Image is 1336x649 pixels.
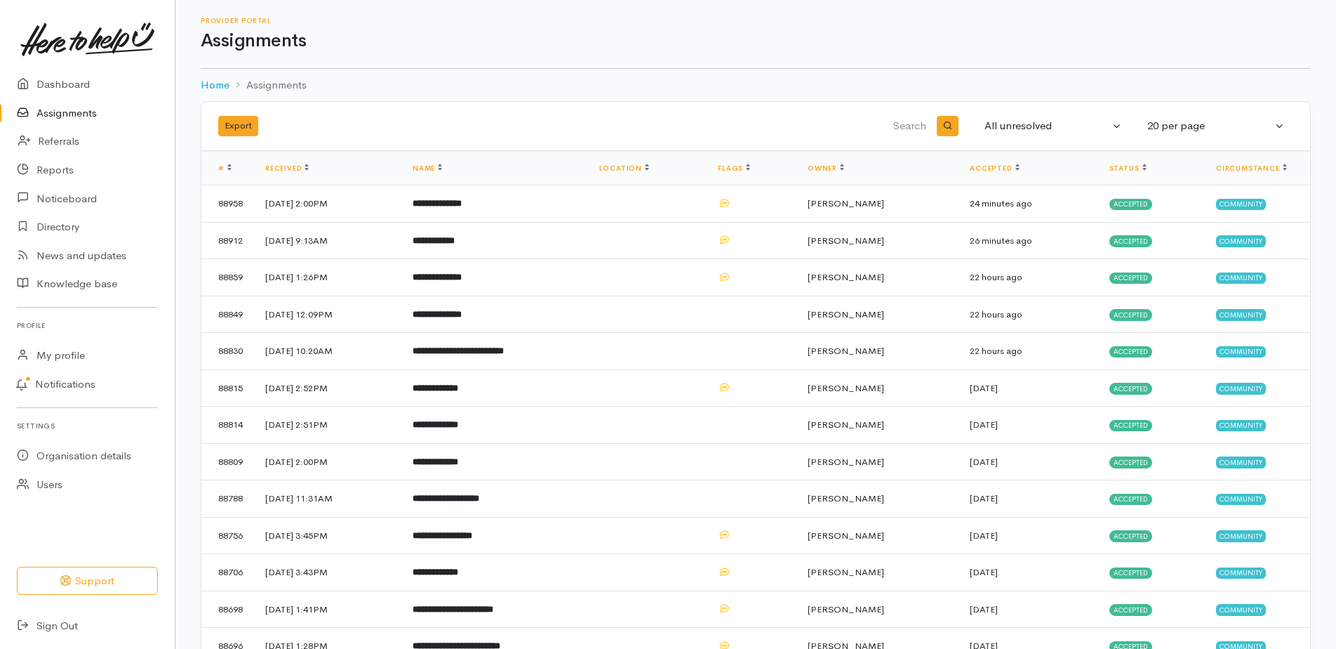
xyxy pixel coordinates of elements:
[984,118,1109,134] div: All unresolved
[1216,530,1266,542] span: Community
[254,222,401,259] td: [DATE] 9:13AM
[808,456,884,468] span: [PERSON_NAME]
[254,443,401,480] td: [DATE] 2:00PM
[970,382,998,394] time: [DATE]
[1109,457,1152,468] span: Accepted
[597,110,929,143] input: Search
[970,566,998,578] time: [DATE]
[1109,199,1152,210] span: Accepted
[1216,164,1287,173] a: Circumstance
[1109,309,1152,320] span: Accepted
[201,17,1311,25] h6: Provider Portal
[229,77,307,93] li: Assignments
[1147,118,1272,134] div: 20 per page
[254,296,401,333] td: [DATE] 12:09PM
[1216,309,1266,320] span: Community
[254,517,401,554] td: [DATE] 3:45PM
[1216,199,1266,210] span: Community
[1109,273,1152,284] span: Accepted
[970,345,1022,357] time: 22 hours ago
[265,164,309,173] a: Received
[201,591,254,628] td: 88698
[218,116,258,136] button: Export
[201,480,254,518] td: 88788
[1216,420,1266,431] span: Community
[1109,383,1152,394] span: Accepted
[970,197,1032,209] time: 24 minutes ago
[1216,383,1266,394] span: Community
[808,419,884,431] span: [PERSON_NAME]
[1109,604,1152,615] span: Accepted
[254,185,401,223] td: [DATE] 2:00PM
[1216,346,1266,358] span: Community
[970,308,1022,320] time: 22 hours ago
[970,492,998,504] time: [DATE]
[1109,164,1147,173] a: Status
[808,345,884,357] span: [PERSON_NAME]
[201,554,254,591] td: 88706
[201,333,254,370] td: 88830
[808,271,884,283] span: [PERSON_NAME]
[201,369,254,407] td: 88815
[201,259,254,296] td: 88859
[254,333,401,370] td: [DATE] 10:20AM
[201,443,254,480] td: 88809
[808,382,884,394] span: [PERSON_NAME]
[1109,530,1152,542] span: Accepted
[201,407,254,444] td: 88814
[1216,457,1266,468] span: Community
[1109,494,1152,505] span: Accepted
[970,235,1032,247] time: 26 minutes ago
[808,566,884,578] span: [PERSON_NAME]
[1216,235,1266,247] span: Community
[970,164,1019,173] a: Accepted
[1109,568,1152,579] span: Accepted
[201,31,1311,51] h1: Assignments
[218,164,232,173] a: #
[201,517,254,554] td: 88756
[17,316,158,335] h6: Profile
[254,554,401,591] td: [DATE] 3:43PM
[808,197,884,209] span: [PERSON_NAME]
[970,456,998,468] time: [DATE]
[201,296,254,333] td: 88849
[970,271,1022,283] time: 22 hours ago
[970,530,998,542] time: [DATE]
[1216,604,1266,615] span: Community
[254,591,401,628] td: [DATE] 1:41PM
[254,369,401,407] td: [DATE] 2:52PM
[808,530,884,542] span: [PERSON_NAME]
[254,480,401,518] td: [DATE] 11:31AM
[970,603,998,615] time: [DATE]
[413,164,442,173] a: Name
[201,222,254,259] td: 88912
[970,419,998,431] time: [DATE]
[1216,494,1266,505] span: Community
[1109,346,1152,358] span: Accepted
[1216,568,1266,579] span: Community
[1109,235,1152,247] span: Accepted
[808,308,884,320] span: [PERSON_NAME]
[599,164,649,173] a: Location
[808,164,844,173] a: Owner
[1139,112,1293,140] button: 20 per page
[17,567,158,596] button: Support
[808,492,884,504] span: [PERSON_NAME]
[808,603,884,615] span: [PERSON_NAME]
[17,417,158,435] h6: Settings
[201,185,254,223] td: 88958
[976,112,1130,140] button: All unresolved
[1216,273,1266,284] span: Community
[808,235,884,247] span: [PERSON_NAME]
[718,164,750,173] a: Flags
[254,259,401,296] td: [DATE] 1:26PM
[1109,420,1152,431] span: Accepted
[254,407,401,444] td: [DATE] 2:51PM
[201,77,229,93] a: Home
[201,69,1311,102] nav: breadcrumb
